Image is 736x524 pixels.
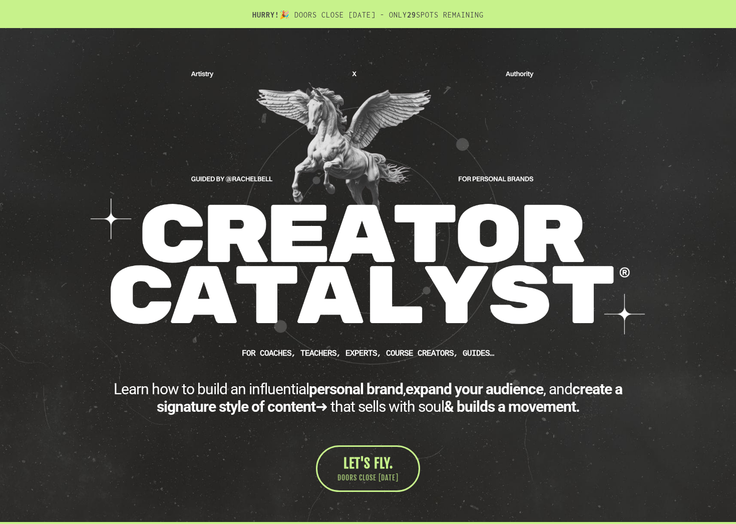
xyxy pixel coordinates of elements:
[337,473,399,483] span: DOORS CLOSE [DATE]
[93,380,643,415] div: Learn how to build an influential , , and ➜ that sells with soul
[444,398,580,415] b: & builds a movement.
[157,380,623,415] b: create a signature style of content
[309,380,403,398] b: personal brand
[407,11,416,19] b: 29
[242,349,494,358] b: FOR Coaches, teachers, experts, course creators, guides…
[93,10,643,28] h2: 🎉 DOORS CLOSE [DATE] - ONLY SPOTS REMAINING
[252,11,279,19] b: HURRY!
[343,455,393,471] span: LET'S FLY.
[406,380,543,398] b: expand your audience
[316,445,420,492] a: LET'S FLY. DOORS CLOSE [DATE]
